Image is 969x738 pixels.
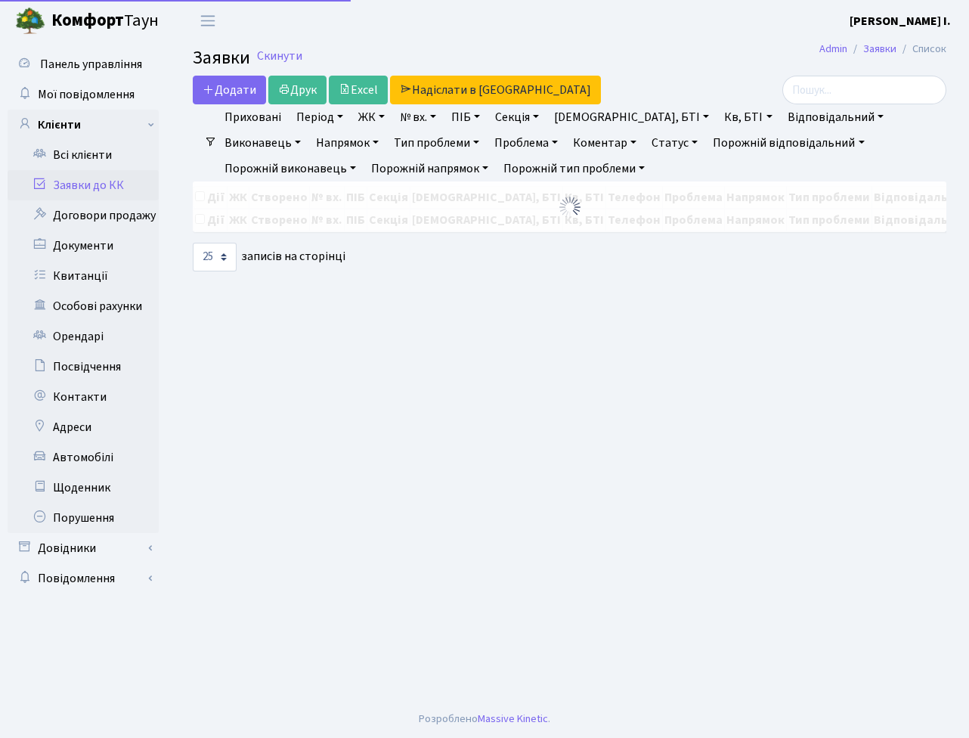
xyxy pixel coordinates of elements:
[257,49,302,64] a: Скинути
[850,12,951,30] a: [PERSON_NAME] І.
[15,6,45,36] img: logo.png
[8,503,159,533] a: Порушення
[189,8,227,33] button: Переключити навігацію
[8,200,159,231] a: Договори продажу
[8,49,159,79] a: Панель управління
[558,195,582,219] img: Обробка...
[218,156,362,181] a: Порожній виконавець
[8,291,159,321] a: Особові рахунки
[419,711,550,727] div: Розроблено .
[388,130,485,156] a: Тип проблеми
[8,533,159,563] a: Довідники
[896,41,946,57] li: Список
[329,76,388,104] a: Excel
[488,130,564,156] a: Проблема
[782,76,946,104] input: Пошук...
[218,104,287,130] a: Приховані
[394,104,442,130] a: № вх.
[782,104,890,130] a: Відповідальний
[797,33,969,65] nav: breadcrumb
[310,130,385,156] a: Напрямок
[718,104,778,130] a: Кв, БТІ
[8,412,159,442] a: Адреси
[51,8,159,34] span: Таун
[8,140,159,170] a: Всі клієнти
[445,104,486,130] a: ПІБ
[8,442,159,473] a: Автомобілі
[38,86,135,103] span: Мої повідомлення
[193,45,250,71] span: Заявки
[8,170,159,200] a: Заявки до КК
[268,76,327,104] a: Друк
[365,156,494,181] a: Порожній напрямок
[8,473,159,503] a: Щоденник
[819,41,847,57] a: Admin
[193,243,237,271] select: записів на сторінці
[8,321,159,352] a: Орендарі
[548,104,715,130] a: [DEMOGRAPHIC_DATA], БТІ
[850,13,951,29] b: [PERSON_NAME] І.
[390,76,601,104] a: Надіслати в [GEOGRAPHIC_DATA]
[497,156,651,181] a: Порожній тип проблеми
[8,79,159,110] a: Мої повідомлення
[40,56,142,73] span: Панель управління
[8,110,159,140] a: Клієнти
[863,41,896,57] a: Заявки
[645,130,704,156] a: Статус
[478,711,548,727] a: Massive Kinetic
[193,243,345,271] label: записів на сторінці
[203,82,256,98] span: Додати
[193,76,266,104] a: Додати
[489,104,545,130] a: Секція
[352,104,391,130] a: ЖК
[8,563,159,594] a: Повідомлення
[8,382,159,412] a: Контакти
[8,231,159,261] a: Документи
[218,130,307,156] a: Виконавець
[707,130,870,156] a: Порожній відповідальний
[8,352,159,382] a: Посвідчення
[290,104,349,130] a: Період
[51,8,124,33] b: Комфорт
[8,261,159,291] a: Квитанції
[567,130,642,156] a: Коментар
